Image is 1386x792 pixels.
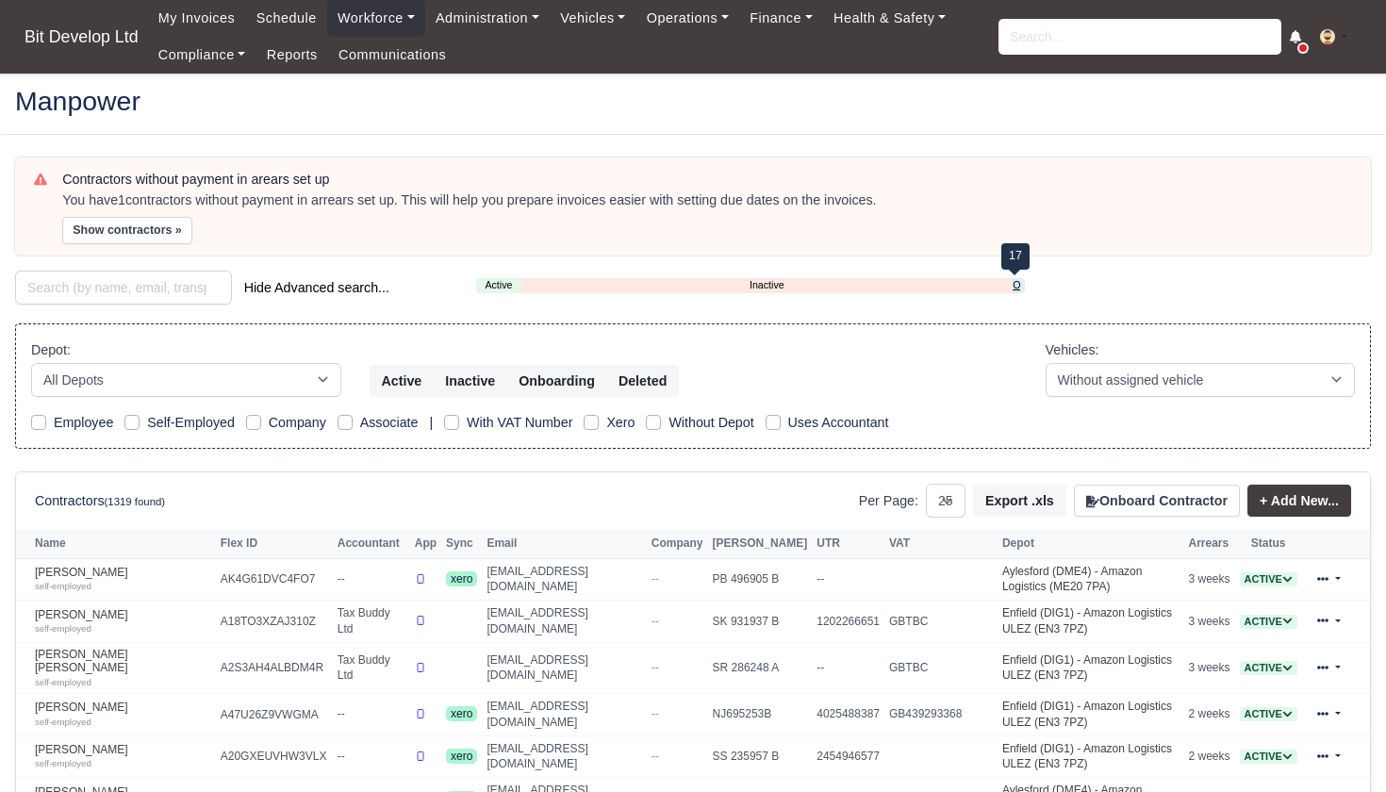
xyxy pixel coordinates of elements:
[15,19,148,56] a: Bit Develop Ltd
[1001,243,1030,270] div: 17
[31,339,71,361] label: Depot:
[1240,615,1297,629] span: Active
[216,558,333,601] td: AK4G61DVC4FO7
[1002,742,1172,771] a: Enfield (DIG1) - Amazon Logistics ULEZ (EN3 7PZ)
[118,192,125,207] strong: 1
[256,37,328,74] a: Reports
[15,271,232,305] input: Search (by name, email, transporter id) ...
[812,601,884,643] td: 1202266651
[216,642,333,693] td: A2S3AH4ALBDM4R
[708,558,813,601] td: PB 496905 B
[333,558,410,601] td: --
[482,558,646,601] td: [EMAIL_ADDRESS][DOMAIN_NAME]
[35,608,211,635] a: [PERSON_NAME] self-employed
[333,530,410,558] th: Accountant
[482,693,646,735] td: [EMAIL_ADDRESS][DOMAIN_NAME]
[1240,661,1297,674] a: Active
[1292,701,1386,792] iframe: Chat Widget
[328,37,457,74] a: Communications
[1240,485,1351,517] div: + Add New...
[1002,700,1172,729] a: Enfield (DIG1) - Amazon Logistics ULEZ (EN3 7PZ)
[15,88,1371,114] h2: Manpower
[62,217,192,244] button: Show contractors »
[35,623,91,634] small: self-employed
[668,412,753,434] label: Without Depot
[148,37,256,74] a: Compliance
[1002,565,1143,594] a: Aylesford (DME4) - Amazon Logistics (ME20 7PA)
[333,601,410,643] td: Tax Buddy Ltd
[1183,693,1234,735] td: 2 weeks
[360,412,419,434] label: Associate
[333,735,410,778] td: --
[62,191,1352,210] div: You have contractors without payment in arrears set up. This will help you prepare invoices easie...
[788,412,889,434] label: Uses Accountant
[35,677,91,687] small: self-employed
[446,706,477,721] span: xero
[1,73,1385,134] div: Manpower
[606,412,635,434] label: Xero
[54,412,113,434] label: Employee
[1240,707,1297,720] a: Active
[410,530,441,558] th: App
[973,485,1066,517] button: Export .xls
[1013,277,1019,293] a: Onboarding
[216,530,333,558] th: Flex ID
[333,693,410,735] td: --
[652,661,659,674] span: --
[441,530,482,558] th: Sync
[429,415,433,430] span: |
[35,758,91,768] small: self-employed
[708,530,813,558] th: [PERSON_NAME]
[35,648,211,688] a: [PERSON_NAME] [PERSON_NAME] self-employed
[708,642,813,693] td: SR 286248 A
[812,642,884,693] td: --
[105,496,166,507] small: (1319 found)
[708,735,813,778] td: SS 235957 B
[482,601,646,643] td: [EMAIL_ADDRESS][DOMAIN_NAME]
[998,19,1281,55] input: Search...
[812,558,884,601] td: --
[1183,601,1234,643] td: 3 weeks
[884,693,998,735] td: GB439293368
[1240,750,1297,763] a: Active
[606,365,679,397] button: Deleted
[884,642,998,693] td: GBTBC
[647,530,708,558] th: Company
[16,530,216,558] th: Name
[1240,750,1297,764] span: Active
[216,693,333,735] td: A47U26Z9VWGMA
[35,493,165,509] h6: Contractors
[708,693,813,735] td: NJ695253B
[708,601,813,643] td: SK 931937 B
[35,581,91,591] small: self-employed
[433,365,507,397] button: Inactive
[1235,530,1302,558] th: Status
[1240,615,1297,628] a: Active
[482,642,646,693] td: [EMAIL_ADDRESS][DOMAIN_NAME]
[506,365,607,397] button: Onboarding
[1046,339,1099,361] label: Vehicles:
[652,615,659,628] span: --
[35,701,211,728] a: [PERSON_NAME] self-employed
[269,412,326,434] label: Company
[446,749,477,764] span: xero
[1074,485,1240,517] button: Onboard Contractor
[1247,485,1351,517] a: + Add New...
[476,277,520,293] a: Active
[370,365,435,397] button: Active
[15,18,148,56] span: Bit Develop Ltd
[35,743,211,770] a: [PERSON_NAME] self-employed
[1240,572,1297,586] a: Active
[482,530,646,558] th: Email
[1240,707,1297,721] span: Active
[812,735,884,778] td: 2454946577
[884,530,998,558] th: VAT
[812,530,884,558] th: UTR
[147,412,235,434] label: Self-Employed
[998,530,1184,558] th: Depot
[812,693,884,735] td: 4025488387
[216,601,333,643] td: A18TO3XZAJ310Z
[35,717,91,727] small: self-employed
[1002,606,1172,635] a: Enfield (DIG1) - Amazon Logistics ULEZ (EN3 7PZ)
